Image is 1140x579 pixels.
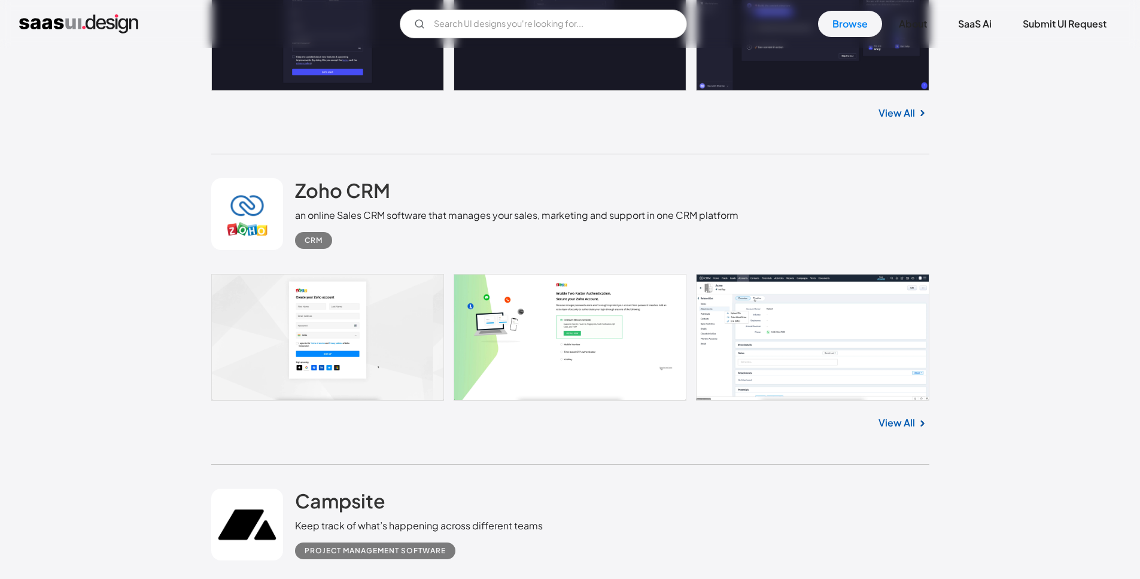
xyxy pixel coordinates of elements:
a: SaaS Ai [944,11,1006,37]
input: Search UI designs you're looking for... [400,10,687,38]
form: Email Form [400,10,687,38]
a: Submit UI Request [1008,11,1121,37]
h2: Campsite [295,489,385,513]
a: View All [878,416,915,430]
a: About [884,11,941,37]
a: Browse [818,11,882,37]
a: View All [878,106,915,120]
div: Keep track of what’s happening across different teams [295,519,543,533]
div: an online Sales CRM software that manages your sales, marketing and support in one CRM platform [295,208,738,223]
div: CRM [305,233,323,248]
a: home [19,14,138,33]
a: Zoho CRM [295,178,390,208]
a: Campsite [295,489,385,519]
h2: Zoho CRM [295,178,390,202]
div: Project Management Software [305,544,446,558]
